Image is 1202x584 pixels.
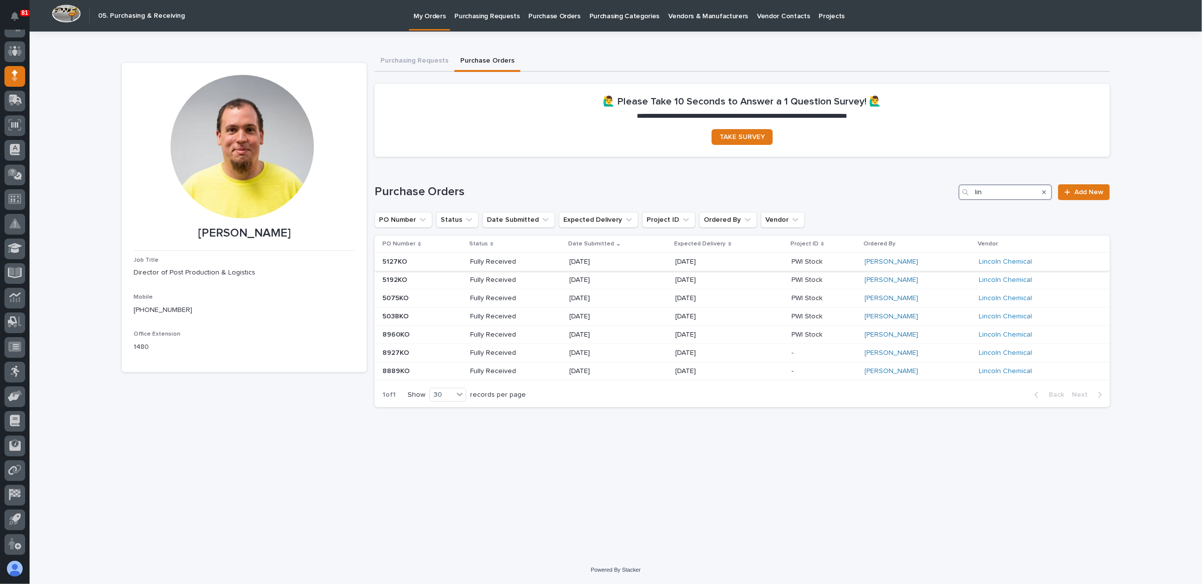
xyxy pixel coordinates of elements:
[676,312,746,321] p: [DATE]
[98,12,185,20] h2: 05. Purchasing & Receiving
[865,258,919,266] a: [PERSON_NAME]
[470,276,541,284] p: Fully Received
[134,268,355,278] p: Director of Post Production & Logistics
[470,294,541,303] p: Fully Received
[979,294,1032,303] a: Lincoln Chemical
[382,365,412,376] p: 8889KO
[470,331,541,339] p: Fully Received
[791,256,824,266] p: PWI Stock
[791,274,824,284] p: PWI Stock
[791,365,795,376] p: -
[1072,390,1094,399] span: Next
[570,367,640,376] p: [DATE]
[675,239,726,249] p: Expected Delivery
[4,6,25,27] button: Notifications
[978,239,998,249] p: Vendor
[382,310,411,321] p: 5038KO
[979,258,1032,266] a: Lincoln Chemical
[4,558,25,579] button: users-avatar
[470,312,541,321] p: Fully Received
[382,239,415,249] p: PO Number
[791,347,795,357] p: -
[865,367,919,376] a: [PERSON_NAME]
[470,349,541,357] p: Fully Received
[979,349,1032,357] a: Lincoln Chemical
[979,276,1032,284] a: Lincoln Chemical
[375,185,955,199] h1: Purchase Orders
[676,258,746,266] p: [DATE]
[570,258,640,266] p: [DATE]
[134,342,355,352] p: 1480
[470,258,541,266] p: Fully Received
[375,271,1110,289] tr: 5192KO5192KO Fully Received[DATE][DATE]PWI StockPWI Stock [PERSON_NAME] Lincoln Chemical
[570,294,640,303] p: [DATE]
[865,349,919,357] a: [PERSON_NAME]
[761,212,805,228] button: Vendor
[454,51,520,72] button: Purchase Orders
[1027,390,1068,399] button: Back
[791,310,824,321] p: PWI Stock
[712,129,773,145] a: TAKE SURVEY
[791,292,824,303] p: PWI Stock
[375,326,1110,344] tr: 8960KO8960KO Fully Received[DATE][DATE]PWI StockPWI Stock [PERSON_NAME] Lincoln Chemical
[430,390,453,400] div: 30
[134,307,192,313] a: [PHONE_NUMBER]
[382,347,411,357] p: 8927KO
[408,391,425,399] p: Show
[676,294,746,303] p: [DATE]
[559,212,638,228] button: Expected Delivery
[470,367,541,376] p: Fully Received
[864,239,896,249] p: Ordered By
[791,329,824,339] p: PWI Stock
[134,331,180,337] span: Office Extension
[470,391,526,399] p: records per page
[375,383,404,407] p: 1 of 1
[676,276,746,284] p: [DATE]
[375,51,454,72] button: Purchasing Requests
[382,274,409,284] p: 5192KO
[482,212,555,228] button: Date Submitted
[469,239,488,249] p: Status
[375,289,1110,308] tr: 5075KO5075KO Fully Received[DATE][DATE]PWI StockPWI Stock [PERSON_NAME] Lincoln Chemical
[134,294,153,300] span: Mobile
[570,349,640,357] p: [DATE]
[720,134,765,140] span: TAKE SURVEY
[676,367,746,376] p: [DATE]
[603,96,882,107] h2: 🙋‍♂️ Please Take 10 Seconds to Answer a 1 Question Survey! 🙋‍♂️
[591,567,641,573] a: Powered By Stacker
[382,256,409,266] p: 5127KO
[375,308,1110,326] tr: 5038KO5038KO Fully Received[DATE][DATE]PWI StockPWI Stock [PERSON_NAME] Lincoln Chemical
[642,212,695,228] button: Project ID
[134,257,159,263] span: Job Title
[570,276,640,284] p: [DATE]
[12,12,25,28] div: Notifications81
[790,239,819,249] p: Project ID
[570,331,640,339] p: [DATE]
[865,276,919,284] a: [PERSON_NAME]
[569,239,615,249] p: Date Submitted
[436,212,479,228] button: Status
[979,367,1032,376] a: Lincoln Chemical
[1068,390,1110,399] button: Next
[676,331,746,339] p: [DATE]
[979,331,1032,339] a: Lincoln Chemical
[1074,189,1103,196] span: Add New
[570,312,640,321] p: [DATE]
[959,184,1052,200] input: Search
[979,312,1032,321] a: Lincoln Chemical
[676,349,746,357] p: [DATE]
[1043,390,1064,399] span: Back
[22,9,28,16] p: 81
[52,4,81,23] img: Workspace Logo
[865,312,919,321] a: [PERSON_NAME]
[134,226,355,240] p: [PERSON_NAME]
[375,362,1110,380] tr: 8889KO8889KO Fully Received[DATE][DATE]-- [PERSON_NAME] Lincoln Chemical
[865,294,919,303] a: [PERSON_NAME]
[375,253,1110,271] tr: 5127KO5127KO Fully Received[DATE][DATE]PWI StockPWI Stock [PERSON_NAME] Lincoln Chemical
[699,212,757,228] button: Ordered By
[1058,184,1110,200] a: Add New
[382,329,412,339] p: 8960KO
[382,292,411,303] p: 5075KO
[375,344,1110,362] tr: 8927KO8927KO Fully Received[DATE][DATE]-- [PERSON_NAME] Lincoln Chemical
